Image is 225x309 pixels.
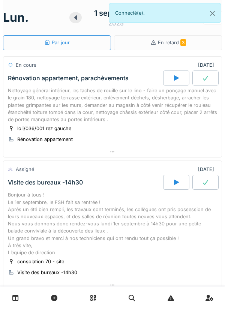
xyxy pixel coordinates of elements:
span: En retard [158,40,186,45]
div: Visite des bureaux -14h30 [8,179,83,186]
div: Visite des bureaux -14h30 [17,269,77,276]
div: loli/036/001 rez gauche [17,125,71,132]
div: Par jour [44,39,70,46]
div: Nettoyage général intérieur, les taches de rouille sur le lino - faire un ponçage manuel avec le ... [8,87,217,123]
div: Rénovation appartement [17,136,73,143]
button: Close [204,3,221,23]
div: [DATE] [198,61,217,69]
div: Assigné [16,166,34,173]
div: 1 septembre [94,7,138,19]
span: 3 [180,39,186,46]
div: En cours [16,61,36,69]
h1: lun. [3,10,29,25]
div: [DATE] [198,166,217,173]
div: Rénovation appartement, parachèvements [8,75,129,82]
div: consolation 70 - site [17,258,64,265]
div: Connecté(e). [109,3,221,23]
div: 2025 [108,19,124,28]
div: Bonjour à tous ! Le 1er septembre, le FSH fait sa rentrée ! Après un été bien rempli, les travaux... [8,191,217,256]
